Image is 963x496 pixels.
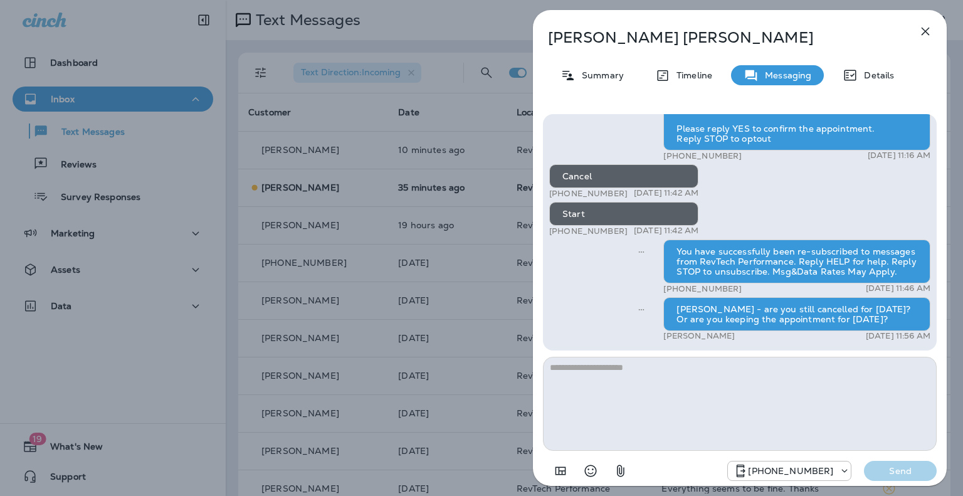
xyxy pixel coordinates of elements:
[548,29,890,46] p: [PERSON_NAME] [PERSON_NAME]
[663,150,742,161] p: [PHONE_NUMBER]
[858,70,894,80] p: Details
[578,458,603,483] button: Select an emoji
[748,466,833,476] p: [PHONE_NUMBER]
[549,226,628,236] p: [PHONE_NUMBER]
[549,164,698,188] div: Cancel
[634,226,698,236] p: [DATE] 11:42 AM
[638,245,645,256] span: Sent
[576,70,624,80] p: Summary
[663,331,735,341] p: [PERSON_NAME]
[670,70,712,80] p: Timeline
[548,458,573,483] button: Add in a premade template
[634,188,698,198] p: [DATE] 11:42 AM
[868,150,930,161] p: [DATE] 11:16 AM
[549,188,628,199] p: [PHONE_NUMBER]
[549,202,698,226] div: Start
[866,283,930,293] p: [DATE] 11:46 AM
[663,297,930,331] div: [PERSON_NAME] - are you still cancelled for [DATE]? Or are you keeping the appointment for [DATE]?
[663,240,930,283] div: You have successfully been re-subscribed to messages from RevTech Performance. Reply HELP for hel...
[866,331,930,341] p: [DATE] 11:56 AM
[638,303,645,314] span: Sent
[728,463,851,478] div: +1 (571) 520-7309
[663,283,742,294] p: [PHONE_NUMBER]
[759,70,811,80] p: Messaging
